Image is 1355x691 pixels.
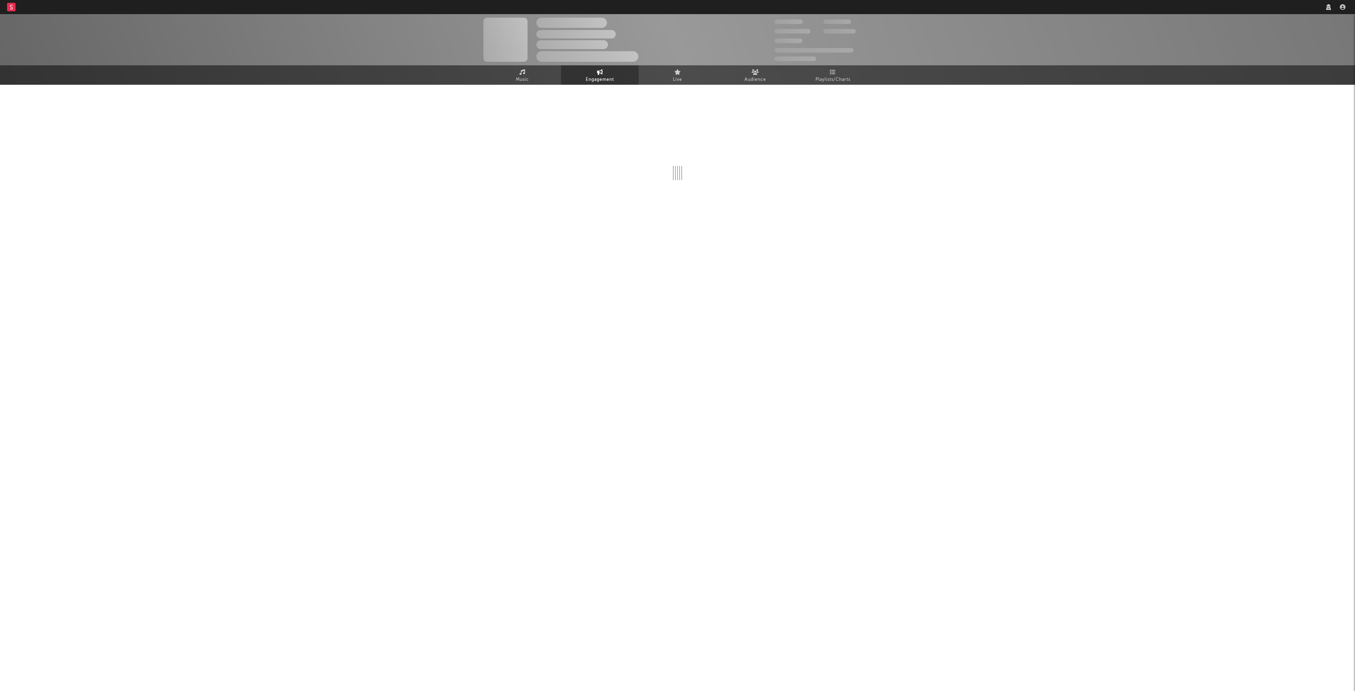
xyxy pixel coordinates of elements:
span: 50,000,000 [775,29,811,34]
span: Jump Score: 85.0 [775,56,816,61]
span: Live [673,76,682,84]
span: Music [516,76,529,84]
span: Engagement [586,76,614,84]
a: Live [639,65,716,85]
a: Music [483,65,561,85]
span: Audience [745,76,766,84]
a: Playlists/Charts [794,65,872,85]
a: Audience [716,65,794,85]
span: 100,000 [775,38,802,43]
span: 50,000,000 Monthly Listeners [775,48,854,53]
a: Engagement [561,65,639,85]
span: 100,000 [823,19,851,24]
span: 300,000 [775,19,803,24]
span: 1,000,000 [823,29,856,34]
span: Playlists/Charts [815,76,850,84]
